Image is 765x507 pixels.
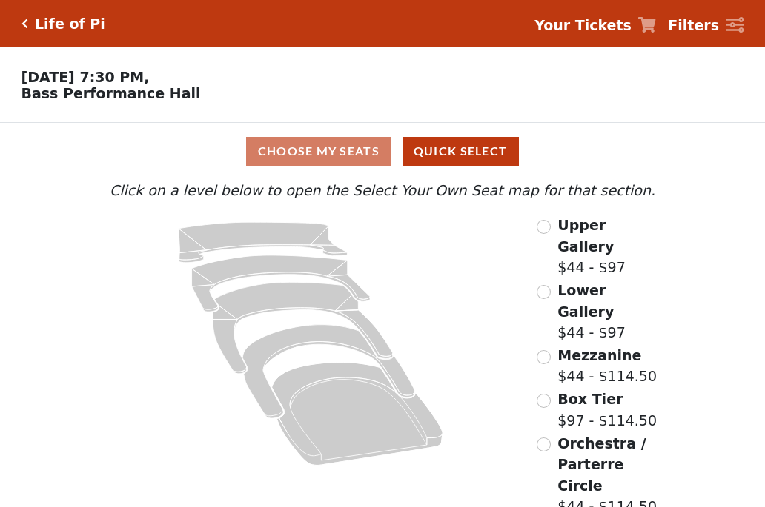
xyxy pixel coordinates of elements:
[534,17,632,33] strong: Your Tickets
[557,347,641,363] span: Mezzanine
[403,137,519,166] button: Quick Select
[272,363,443,466] path: Orchestra / Parterre Circle - Seats Available: 12
[557,389,657,431] label: $97 - $114.50
[557,391,623,407] span: Box Tier
[557,280,659,343] label: $44 - $97
[179,222,348,263] path: Upper Gallery - Seats Available: 311
[534,15,656,36] a: Your Tickets
[557,435,646,494] span: Orchestra / Parterre Circle
[35,16,105,33] h5: Life of Pi
[192,255,371,312] path: Lower Gallery - Seats Available: 59
[557,282,614,320] span: Lower Gallery
[21,19,28,29] a: Click here to go back to filters
[106,180,659,201] p: Click on a level below to open the Select Your Own Seat map for that section.
[668,15,744,36] a: Filters
[668,17,719,33] strong: Filters
[557,345,657,387] label: $44 - $114.50
[557,217,614,255] span: Upper Gallery
[557,215,659,278] label: $44 - $97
